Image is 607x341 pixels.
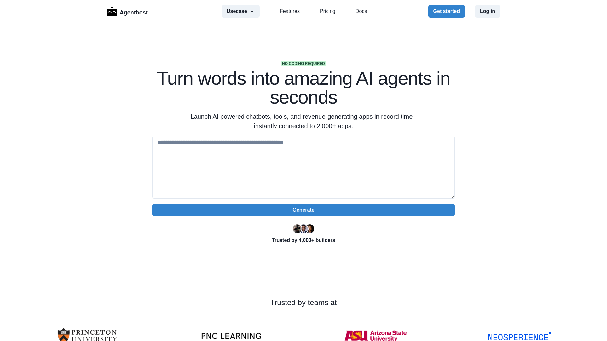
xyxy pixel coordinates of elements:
[152,204,455,216] button: Generate
[280,8,300,15] a: Features
[222,5,260,18] button: Usecase
[107,6,148,17] a: LogoAgenthost
[305,224,314,233] img: Kent Dodds
[428,5,465,18] button: Get started
[120,6,148,17] p: Agenthost
[182,112,425,131] p: Launch AI powered chatbots, tools, and revenue-generating apps in record time - instantly connect...
[152,69,455,107] h1: Turn words into amazing AI agents in seconds
[20,297,587,308] p: Trusted by teams at
[281,61,326,66] span: No coding required
[475,5,500,18] button: Log in
[152,236,455,244] p: Trusted by 4,000+ builders
[356,8,367,15] a: Docs
[299,224,308,233] img: Segun Adebayo
[293,224,302,233] img: Ryan Florence
[320,8,335,15] a: Pricing
[107,7,117,16] img: Logo
[488,332,551,340] img: NSP_Logo_Blue.svg
[200,332,263,339] img: PNC-LEARNING-Logo-v2.1.webp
